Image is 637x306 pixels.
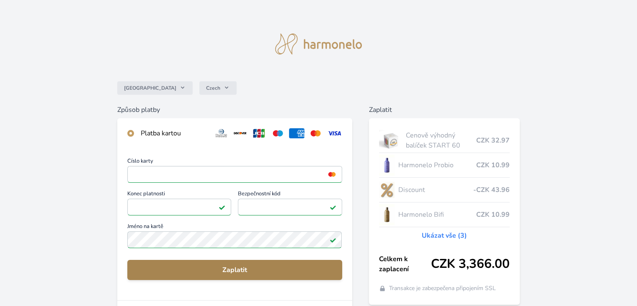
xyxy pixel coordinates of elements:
span: Harmonelo Bifi [398,210,476,220]
input: Jméno na kartěPlatné pole [127,231,342,248]
img: CLEAN_PROBIO_se_stinem_x-lo.jpg [379,155,395,176]
span: Bezpečnostní kód [238,191,342,199]
img: CLEAN_BIFI_se_stinem_x-lo.jpg [379,204,395,225]
iframe: Iframe pro bezpečnostní kód [242,201,338,213]
span: Harmonelo Probio [398,160,476,170]
img: logo.svg [275,34,362,54]
img: start.jpg [379,130,403,151]
img: Platné pole [330,204,336,210]
img: Platné pole [330,236,336,243]
span: Zaplatit [134,265,335,275]
div: Platba kartou [141,128,207,138]
span: CZK 10.99 [476,160,510,170]
span: Jméno na kartě [127,224,342,231]
span: Transakce je zabezpečena připojením SSL [389,284,496,293]
img: jcb.svg [251,128,267,138]
img: maestro.svg [270,128,286,138]
img: discover.svg [232,128,248,138]
button: [GEOGRAPHIC_DATA] [117,81,193,95]
button: Zaplatit [127,260,342,280]
h6: Způsob platby [117,105,352,115]
img: mc.svg [308,128,323,138]
h6: Zaplatit [369,105,520,115]
span: Číslo karty [127,158,342,166]
img: discount-lo.png [379,179,395,200]
span: Konec platnosti [127,191,231,199]
iframe: Iframe pro číslo karty [131,169,338,180]
span: CZK 10.99 [476,210,510,220]
span: Cenově výhodný balíček START 60 [406,130,476,150]
span: CZK 32.97 [476,135,510,145]
iframe: Iframe pro datum vypršení platnosti [131,201,227,213]
img: Platné pole [219,204,225,210]
a: Ukázat vše (3) [422,231,467,241]
span: -CZK 43.96 [473,185,510,195]
span: Celkem k zaplacení [379,254,431,274]
img: mc [326,171,338,178]
span: [GEOGRAPHIC_DATA] [124,85,176,91]
img: visa.svg [327,128,342,138]
span: Discount [398,185,473,195]
img: diners.svg [214,128,229,138]
span: CZK 3,366.00 [431,257,510,272]
img: amex.svg [289,128,304,138]
span: Czech [206,85,220,91]
button: Czech [199,81,237,95]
